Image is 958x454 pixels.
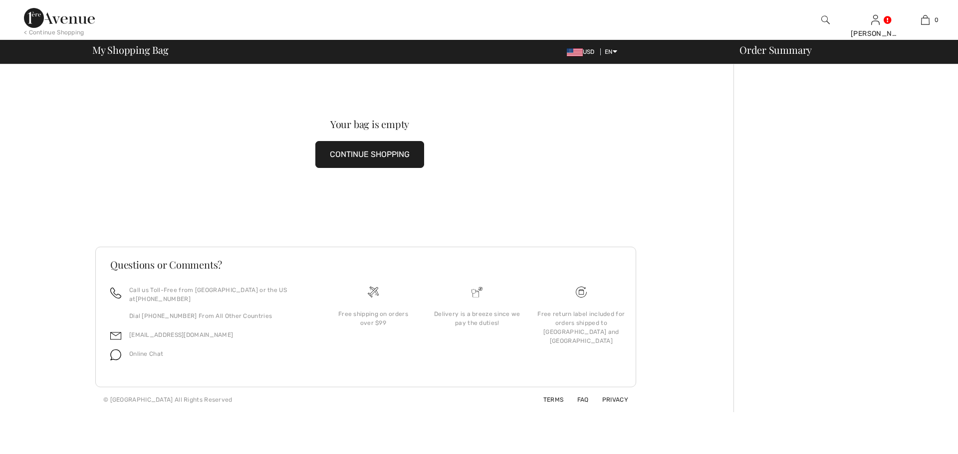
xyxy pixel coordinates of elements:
img: call [110,288,121,299]
div: Delivery is a breeze since we pay the duties! [433,309,521,327]
span: My Shopping Bag [92,45,169,55]
p: Dial [PHONE_NUMBER] From All Other Countries [129,311,309,320]
img: US Dollar [567,48,583,56]
a: Terms [531,396,564,403]
a: [PHONE_NUMBER] [136,296,191,303]
img: My Bag [921,14,930,26]
a: Sign In [871,15,880,24]
span: 0 [935,15,939,24]
span: EN [605,48,617,55]
img: search the website [821,14,830,26]
img: email [110,330,121,341]
div: [PERSON_NAME] [851,28,900,39]
img: My Info [871,14,880,26]
img: Free shipping on orders over $99 [368,287,379,298]
p: Call us Toll-Free from [GEOGRAPHIC_DATA] or the US at [129,286,309,303]
div: Free shipping on orders over $99 [329,309,417,327]
a: FAQ [565,396,589,403]
img: Free shipping on orders over $99 [576,287,587,298]
img: chat [110,349,121,360]
img: 1ère Avenue [24,8,95,28]
span: USD [567,48,599,55]
div: < Continue Shopping [24,28,84,37]
button: CONTINUE SHOPPING [315,141,424,168]
div: Order Summary [727,45,952,55]
div: Your bag is empty [123,119,617,129]
h3: Questions or Comments? [110,260,621,270]
div: Free return label included for orders shipped to [GEOGRAPHIC_DATA] and [GEOGRAPHIC_DATA] [537,309,625,345]
span: Online Chat [129,350,163,357]
div: © [GEOGRAPHIC_DATA] All Rights Reserved [103,395,233,404]
a: 0 [901,14,950,26]
a: [EMAIL_ADDRESS][DOMAIN_NAME] [129,331,233,338]
a: Privacy [590,396,628,403]
img: Delivery is a breeze since we pay the duties! [472,287,482,298]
